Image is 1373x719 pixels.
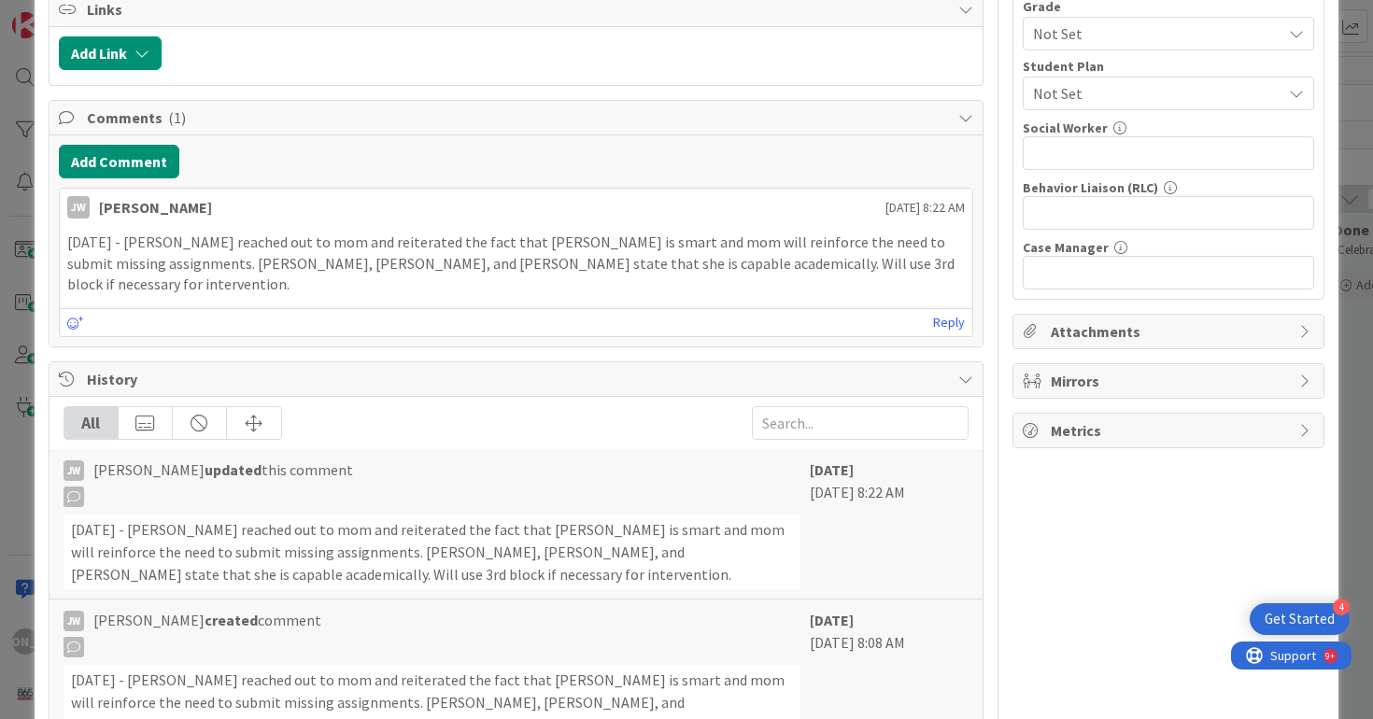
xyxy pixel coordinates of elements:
label: Social Worker [1023,120,1108,136]
b: [DATE] [810,460,854,479]
b: created [205,611,258,629]
b: [DATE] [810,611,854,629]
a: Reply [933,311,965,334]
div: Get Started [1265,610,1335,628]
button: Add Link [59,36,162,70]
div: 4 [1333,599,1350,615]
div: Student Plan [1023,60,1314,73]
b: updated [205,460,262,479]
div: [DATE] - [PERSON_NAME] reached out to mom and reiterated the fact that [PERSON_NAME] is smart and... [64,515,801,589]
button: Add Comment [59,145,179,178]
span: Mirrors [1051,370,1290,392]
div: Open Get Started checklist, remaining modules: 4 [1250,603,1350,635]
span: [DATE] 8:22 AM [885,198,965,218]
span: Not Set [1033,82,1281,105]
span: Not Set [1033,21,1272,47]
label: Case Manager [1023,239,1109,256]
span: Comments [87,106,950,129]
span: Metrics [1051,419,1290,442]
div: 9+ [94,7,104,22]
label: Behavior Liaison (RLC) [1023,179,1158,196]
span: Support [39,3,85,25]
span: ( 1 ) [168,108,186,127]
span: Attachments [1051,320,1290,343]
div: All [64,407,119,439]
span: History [87,368,950,390]
span: [PERSON_NAME] comment [93,609,321,657]
div: JW [64,611,84,631]
p: [DATE] - [PERSON_NAME] reached out to mom and reiterated the fact that [PERSON_NAME] is smart and... [67,232,966,295]
div: JW [67,196,90,219]
input: Search... [752,406,969,440]
div: [DATE] 8:22 AM [810,458,969,589]
span: [PERSON_NAME] this comment [93,458,353,507]
div: [PERSON_NAME] [99,196,212,219]
div: JW [64,460,84,481]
